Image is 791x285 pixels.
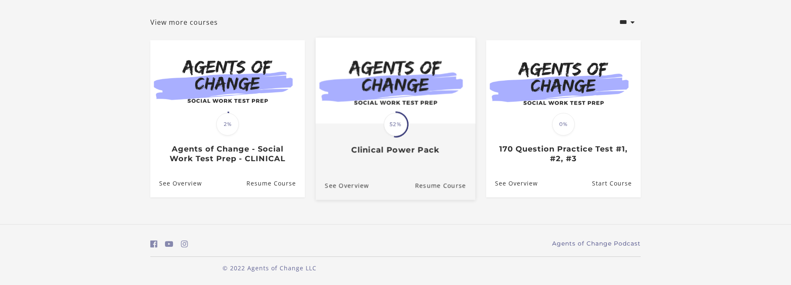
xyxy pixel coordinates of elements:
i: https://www.youtube.com/c/AgentsofChangeTestPrepbyMeaganMitchell (Open in a new window) [165,240,173,248]
a: Agents of Change - Social Work Test Prep - CLINICAL: See Overview [150,170,202,197]
a: View more courses [150,17,218,27]
i: https://www.facebook.com/groups/aswbtestprep (Open in a new window) [150,240,157,248]
a: https://www.facebook.com/groups/aswbtestprep (Open in a new window) [150,238,157,250]
span: 0% [552,113,575,136]
h3: Agents of Change - Social Work Test Prep - CLINICAL [159,144,296,163]
a: Agents of Change - Social Work Test Prep - CLINICAL: Resume Course [246,170,305,197]
span: 2% [216,113,239,136]
a: Clinical Power Pack: Resume Course [415,172,475,200]
span: 52% [384,112,407,136]
h3: 170 Question Practice Test #1, #2, #3 [495,144,631,163]
h3: Clinical Power Pack [325,145,466,155]
p: © 2022 Agents of Change LLC [150,264,389,272]
i: https://www.instagram.com/agentsofchangeprep/ (Open in a new window) [181,240,188,248]
a: Agents of Change Podcast [552,239,641,248]
a: https://www.youtube.com/c/AgentsofChangeTestPrepbyMeaganMitchell (Open in a new window) [165,238,173,250]
a: https://www.instagram.com/agentsofchangeprep/ (Open in a new window) [181,238,188,250]
a: 170 Question Practice Test #1, #2, #3: See Overview [486,170,538,197]
a: 170 Question Practice Test #1, #2, #3: Resume Course [592,170,641,197]
a: Clinical Power Pack: See Overview [316,172,369,200]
